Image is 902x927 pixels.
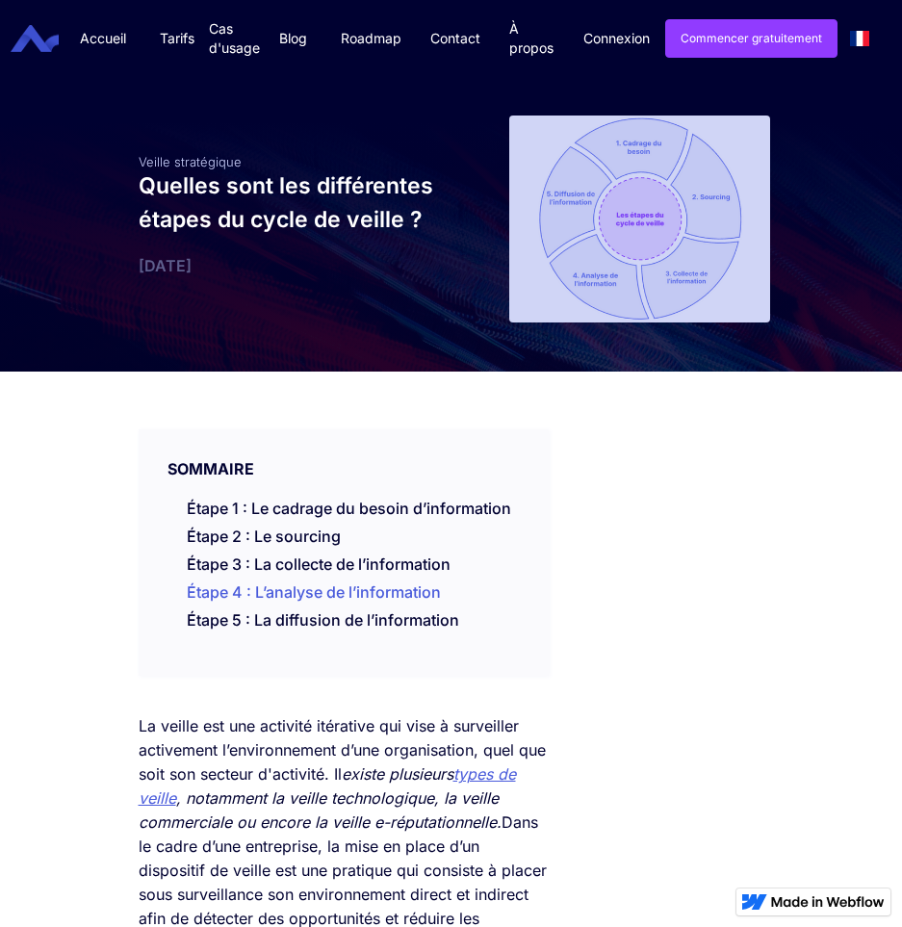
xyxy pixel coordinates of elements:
[139,256,442,275] div: [DATE]
[187,527,341,546] a: Étape 2 : Le sourcing
[61,10,145,67] a: Accueil
[583,20,650,57] a: Connexion
[139,154,442,169] div: Veille stratégique
[326,10,416,67] a: Roadmap
[342,764,453,784] em: existe plusieurs
[139,169,442,237] h1: Quelles sont les différentes étapes du cycle de veille ?
[25,25,59,52] a: home
[139,788,502,832] em: , notamment la veille technologique, la veille commerciale ou encore la veille e-réputationnelle.
[416,10,495,67] a: Contact
[145,10,209,67] a: Tarifs
[260,10,326,67] a: Blog
[665,19,838,58] a: Commencer gratuitement
[187,582,441,602] a: Étape 4 : L’analyse de l’information
[187,499,511,518] a: Étape 1 : Le cadrage du besoin d’information
[209,19,260,58] div: Cas d'usage
[187,554,451,574] a: Étape 3 : La collecte de l’information
[139,429,550,479] div: SOMMAIRE
[187,610,459,630] a: Étape 5 : La diffusion de l’information
[139,764,516,808] a: types de veille
[771,896,885,908] img: Made in Webflow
